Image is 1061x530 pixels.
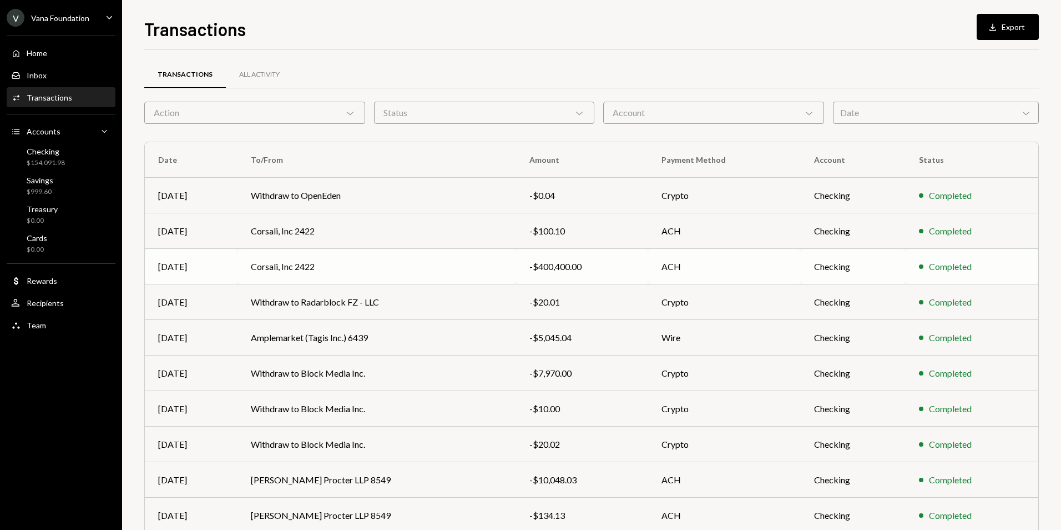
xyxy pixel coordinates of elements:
div: Account [603,102,824,124]
td: Crypto [648,391,800,427]
td: Withdraw to Block Media Inc. [238,356,516,391]
td: Checking [801,213,906,249]
div: Status [374,102,595,124]
td: ACH [648,462,800,498]
div: Vana Foundation [31,13,89,23]
div: [DATE] [158,260,224,273]
div: -$20.02 [529,438,635,451]
div: [DATE] [158,224,224,238]
div: Completed [929,189,972,202]
td: Checking [801,427,906,462]
div: Treasury [27,204,58,214]
div: V [7,9,24,27]
div: Rewards [27,276,57,286]
a: Transactions [144,61,226,89]
td: Checking [801,462,906,498]
div: $0.00 [27,245,47,254]
a: Savings$999.60 [7,172,115,199]
div: Recipients [27,298,64,308]
td: Checking [801,284,906,320]
h1: Transactions [144,18,246,40]
div: -$7,970.00 [529,367,635,380]
div: -$0.04 [529,189,635,202]
a: Inbox [7,65,115,85]
th: Payment Method [648,142,800,178]
div: Transactions [158,70,213,79]
div: -$100.10 [529,224,635,238]
td: Crypto [648,284,800,320]
td: Crypto [648,356,800,391]
div: Checking [27,147,65,156]
div: -$134.13 [529,509,635,522]
td: ACH [648,249,800,284]
div: Completed [929,367,972,380]
div: Completed [929,509,972,522]
th: Status [906,142,1038,178]
div: [DATE] [158,331,224,344]
td: Withdraw to OpenEden [238,178,516,213]
div: Inbox [27,71,47,80]
div: Home [27,48,47,58]
a: Checking$154,091.98 [7,143,115,170]
div: Completed [929,296,972,309]
a: All Activity [226,61,293,89]
a: Team [7,315,115,335]
td: Withdraw to Block Media Inc. [238,391,516,427]
a: Home [7,43,115,63]
div: Completed [929,331,972,344]
div: All Activity [239,70,280,79]
td: Wire [648,320,800,356]
td: Withdraw to Block Media Inc. [238,427,516,462]
div: [DATE] [158,473,224,487]
div: Date [833,102,1039,124]
div: Completed [929,224,972,238]
td: Corsali, Inc 2422 [238,213,516,249]
div: $0.00 [27,216,58,226]
td: Amplemarket (Tagis Inc.) 6439 [238,320,516,356]
td: Crypto [648,178,800,213]
div: Completed [929,260,972,273]
div: Completed [929,402,972,416]
td: [PERSON_NAME] Procter LLP 8549 [238,462,516,498]
div: Savings [27,176,53,185]
div: Team [27,321,46,330]
div: $154,091.98 [27,158,65,168]
div: [DATE] [158,509,224,522]
th: To/From [238,142,516,178]
th: Account [801,142,906,178]
td: Checking [801,356,906,391]
td: Crypto [648,427,800,462]
div: [DATE] [158,367,224,380]
div: [DATE] [158,402,224,416]
a: Cards$0.00 [7,230,115,257]
div: -$10,048.03 [529,473,635,487]
td: ACH [648,213,800,249]
a: Accounts [7,121,115,141]
div: [DATE] [158,189,224,202]
a: Treasury$0.00 [7,201,115,228]
div: Completed [929,473,972,487]
div: Transactions [27,93,72,102]
a: Rewards [7,271,115,291]
div: Accounts [27,127,60,136]
button: Export [977,14,1039,40]
a: Transactions [7,87,115,107]
div: $999.60 [27,187,53,197]
th: Amount [516,142,648,178]
div: -$10.00 [529,402,635,416]
div: [DATE] [158,438,224,451]
th: Date [145,142,238,178]
a: Recipients [7,293,115,313]
td: Withdraw to Radarblock FZ - LLC [238,284,516,320]
td: Corsali, Inc 2422 [238,249,516,284]
div: -$20.01 [529,296,635,309]
td: Checking [801,249,906,284]
td: Checking [801,391,906,427]
div: Completed [929,438,972,451]
div: -$400,400.00 [529,260,635,273]
div: Action [144,102,365,124]
td: Checking [801,178,906,213]
td: Checking [801,320,906,356]
div: [DATE] [158,296,224,309]
div: -$5,045.04 [529,331,635,344]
